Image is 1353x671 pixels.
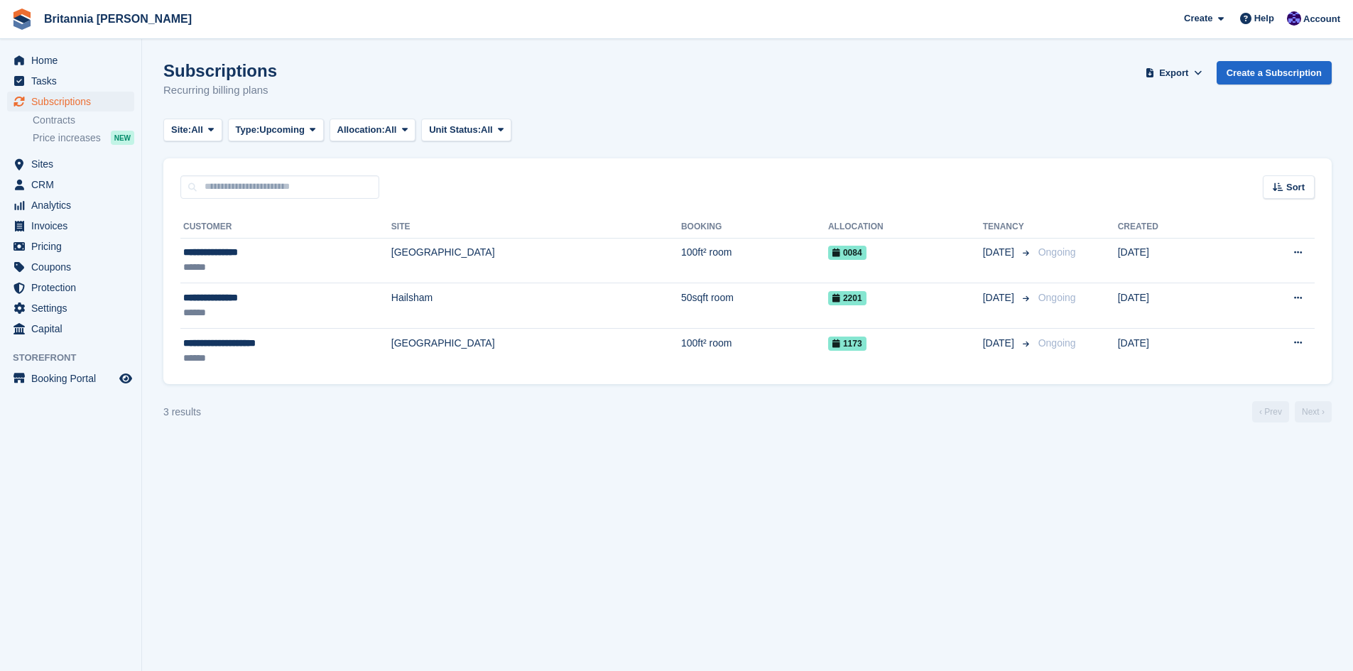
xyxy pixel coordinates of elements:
[385,123,397,137] span: All
[391,283,681,329] td: Hailsham
[31,369,116,388] span: Booking Portal
[7,298,134,318] a: menu
[828,216,983,239] th: Allocation
[1143,61,1205,84] button: Export
[1038,337,1076,349] span: Ongoing
[31,216,116,236] span: Invoices
[38,7,197,31] a: Britannia [PERSON_NAME]
[1286,180,1305,195] span: Sort
[391,238,681,283] td: [GEOGRAPHIC_DATA]
[983,336,1017,351] span: [DATE]
[421,119,511,142] button: Unit Status: All
[1118,238,1232,283] td: [DATE]
[180,216,391,239] th: Customer
[7,175,134,195] a: menu
[7,369,134,388] a: menu
[391,328,681,373] td: [GEOGRAPHIC_DATA]
[391,216,681,239] th: Site
[7,50,134,70] a: menu
[11,9,33,30] img: stora-icon-8386f47178a22dfd0bd8f6a31ec36ba5ce8667c1dd55bd0f319d3a0aa187defe.svg
[228,119,324,142] button: Type: Upcoming
[31,319,116,339] span: Capital
[259,123,305,137] span: Upcoming
[1159,66,1188,80] span: Export
[828,246,866,260] span: 0084
[7,92,134,111] a: menu
[1287,11,1301,26] img: Tina Tyson
[236,123,260,137] span: Type:
[163,82,277,99] p: Recurring billing plans
[681,283,828,329] td: 50sqft room
[191,123,203,137] span: All
[1249,401,1335,422] nav: Page
[31,175,116,195] span: CRM
[7,154,134,174] a: menu
[1254,11,1274,26] span: Help
[31,195,116,215] span: Analytics
[31,278,116,298] span: Protection
[163,405,201,420] div: 3 results
[1303,12,1340,26] span: Account
[681,328,828,373] td: 100ft² room
[31,71,116,91] span: Tasks
[7,71,134,91] a: menu
[681,238,828,283] td: 100ft² room
[163,119,222,142] button: Site: All
[111,131,134,145] div: NEW
[33,114,134,127] a: Contracts
[31,298,116,318] span: Settings
[1217,61,1332,84] a: Create a Subscription
[1038,292,1076,303] span: Ongoing
[1118,328,1232,373] td: [DATE]
[13,351,141,365] span: Storefront
[31,92,116,111] span: Subscriptions
[1252,401,1289,422] a: Previous
[330,119,416,142] button: Allocation: All
[163,61,277,80] h1: Subscriptions
[7,278,134,298] a: menu
[481,123,493,137] span: All
[7,319,134,339] a: menu
[681,216,828,239] th: Booking
[33,131,101,145] span: Price increases
[171,123,191,137] span: Site:
[7,257,134,277] a: menu
[1118,283,1232,329] td: [DATE]
[31,236,116,256] span: Pricing
[33,130,134,146] a: Price increases NEW
[7,236,134,256] a: menu
[828,291,866,305] span: 2201
[31,50,116,70] span: Home
[31,154,116,174] span: Sites
[1184,11,1212,26] span: Create
[1038,246,1076,258] span: Ongoing
[983,216,1033,239] th: Tenancy
[983,245,1017,260] span: [DATE]
[7,195,134,215] a: menu
[429,123,481,137] span: Unit Status:
[1118,216,1232,239] th: Created
[1295,401,1332,422] a: Next
[7,216,134,236] a: menu
[117,370,134,387] a: Preview store
[31,257,116,277] span: Coupons
[828,337,866,351] span: 1173
[337,123,385,137] span: Allocation:
[983,290,1017,305] span: [DATE]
